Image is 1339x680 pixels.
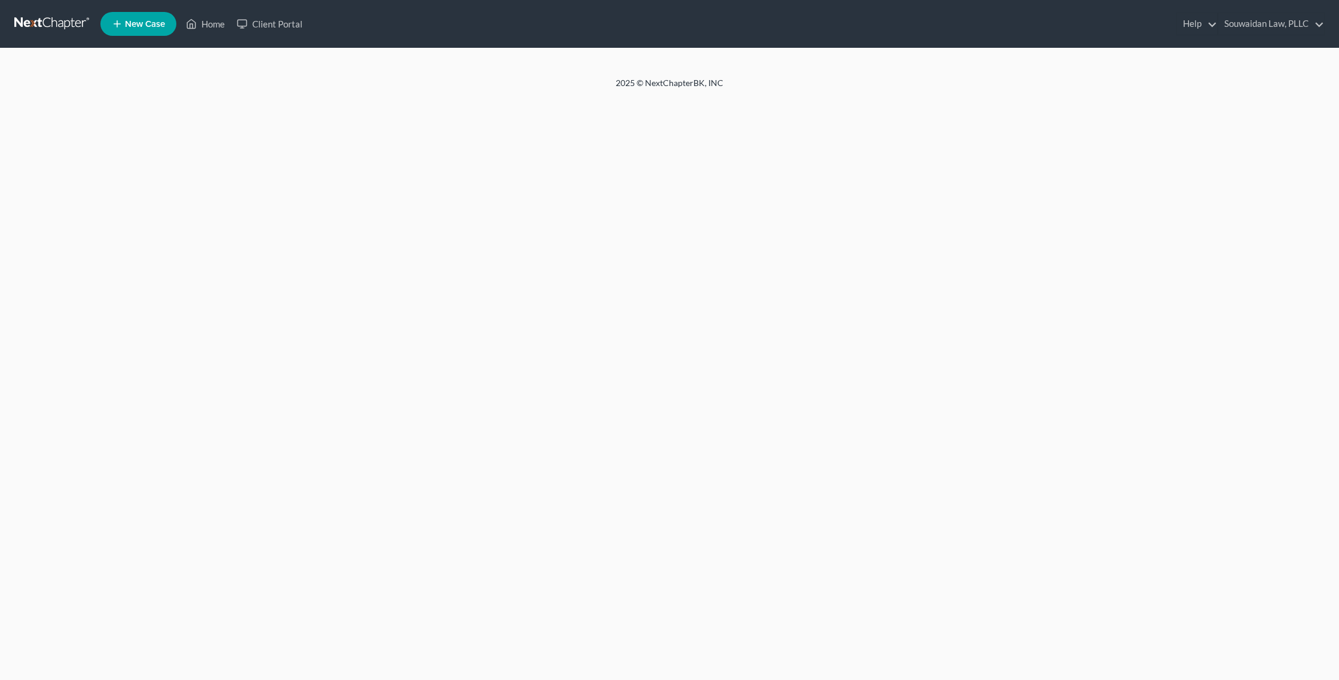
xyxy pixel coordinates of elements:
[329,77,1010,99] div: 2025 © NextChapterBK, INC
[231,13,308,35] a: Client Portal
[1177,13,1217,35] a: Help
[100,12,176,36] new-legal-case-button: New Case
[180,13,231,35] a: Home
[1218,13,1324,35] a: Souwaidan Law, PLLC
